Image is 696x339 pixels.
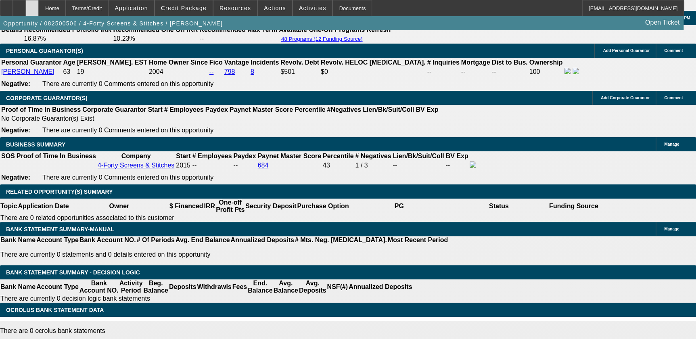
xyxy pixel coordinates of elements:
b: Company [121,153,151,159]
td: -- [199,35,278,43]
span: Application [115,5,148,11]
span: Add Personal Guarantor [603,48,650,53]
span: Add Corporate Guarantor [601,96,650,100]
b: Lien/Bk/Suit/Coll [363,106,414,113]
th: Avg. Deposits [299,279,327,295]
b: # Inquiries [427,59,459,66]
b: Ownership [529,59,562,66]
span: Manage [664,142,679,146]
th: Bank Account NO. [79,236,136,244]
b: Negative: [1,127,30,134]
img: facebook-icon.png [470,161,476,168]
th: Security Deposit [245,199,297,214]
b: Age [63,59,75,66]
b: Paynet Master Score [230,106,293,113]
th: Annualized Deposits [348,279,412,295]
a: Open Ticket [642,16,683,29]
th: Fees [232,279,247,295]
th: IRR [203,199,215,214]
th: Funding Source [549,199,599,214]
b: Revolv. HELOC [MEDICAL_DATA]. [321,59,426,66]
span: OCROLUS BANK STATEMENT DATA [6,307,104,313]
td: 16.87% [23,35,112,43]
span: CORPORATE GUARANTOR(S) [6,95,88,101]
td: $0 [320,67,426,76]
th: Owner [69,199,169,214]
span: Comment [664,96,683,100]
b: BV Exp [445,153,468,159]
a: [PERSON_NAME] [1,68,54,75]
button: Activities [293,0,332,16]
a: 798 [224,68,235,75]
th: Avg. End Balance [175,236,230,244]
th: # Of Periods [136,236,175,244]
td: -- [233,161,256,170]
b: Paydex [233,153,256,159]
button: Resources [213,0,257,16]
th: Account Type [36,236,79,244]
div: 1 / 3 [355,162,391,169]
span: Activities [299,5,326,11]
td: 19 [77,67,148,76]
th: Application Date [17,199,69,214]
p: There are currently 0 statements and 0 details entered on this opportunity [0,251,448,258]
b: Start [148,106,162,113]
span: PERSONAL GUARANTOR(S) [6,48,83,54]
th: Proof of Time In Business [1,106,81,114]
b: Percentile [295,106,325,113]
b: [PERSON_NAME]. EST [77,59,147,66]
th: Annualized Deposits [230,236,294,244]
span: Opportunity / 082500506 / 4-Forty Screens & Stitches / [PERSON_NAME] [3,20,223,27]
td: -- [491,67,528,76]
th: PG [349,199,449,214]
b: Paydex [205,106,228,113]
th: # Mts. Neg. [MEDICAL_DATA]. [295,236,387,244]
th: Proof of Time In Business [16,152,96,160]
b: Incidents [251,59,279,66]
a: 684 [258,162,269,169]
b: Vantage [224,59,249,66]
b: Negative: [1,174,30,181]
b: Paynet Master Score [258,153,321,159]
th: End. Balance [247,279,273,295]
b: Start [176,153,190,159]
img: linkedin-icon.png [573,68,579,74]
th: Beg. Balance [143,279,168,295]
button: Credit Package [155,0,213,16]
div: 43 [323,162,353,169]
img: facebook-icon.png [564,68,571,74]
td: 10.23% [113,35,198,43]
b: Mortgage [461,59,490,66]
th: NSF(#) [326,279,348,295]
b: # Employees [164,106,204,113]
td: -- [392,161,444,170]
td: 63 [63,67,75,76]
th: Purchase Option [297,199,349,214]
b: BV Exp [416,106,438,113]
th: Bank Account NO. [79,279,119,295]
b: Corporate Guarantor [82,106,146,113]
span: There are currently 0 Comments entered on this opportunity [42,80,213,87]
span: Credit Package [161,5,207,11]
b: Lien/Bk/Suit/Coll [393,153,444,159]
th: Avg. Balance [273,279,298,295]
b: Fico [209,59,223,66]
td: No Corporate Guarantor(s) Exist [1,115,442,123]
span: Resources [219,5,251,11]
a: 4-Forty Screens & Stitches [98,162,174,169]
th: $ Financed [169,199,204,214]
th: Activity Period [119,279,143,295]
span: Bank Statement Summary - Decision Logic [6,269,140,276]
td: -- [426,67,460,76]
a: 8 [251,68,254,75]
th: Deposits [169,279,197,295]
b: Percentile [323,153,353,159]
span: Manage [664,227,679,231]
b: # Employees [192,153,232,159]
b: Negative: [1,80,30,87]
span: BANK STATEMENT SUMMARY-MANUAL [6,226,114,232]
button: Application [109,0,154,16]
th: Withdrawls [196,279,232,295]
span: Actions [264,5,286,11]
b: # Negatives [355,153,391,159]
